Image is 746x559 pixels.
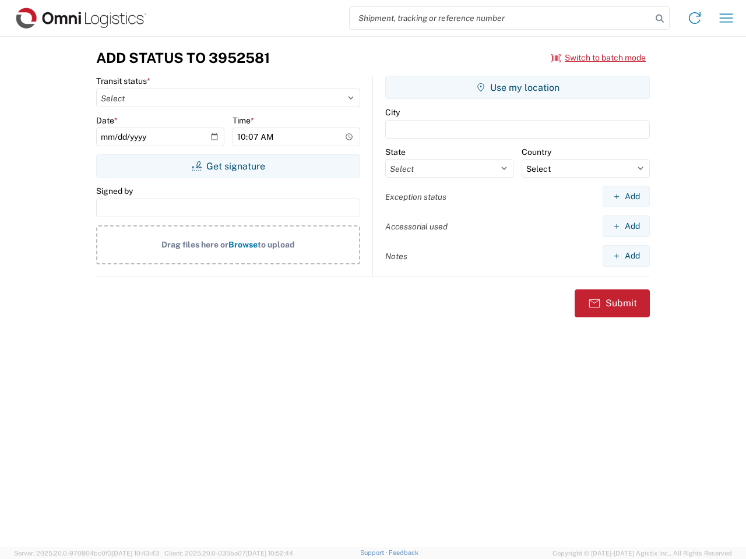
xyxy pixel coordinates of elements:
[603,186,650,207] button: Add
[603,215,650,237] button: Add
[575,289,650,317] button: Submit
[96,186,133,196] label: Signed by
[522,147,551,157] label: Country
[112,550,159,557] span: [DATE] 10:43:43
[385,76,650,99] button: Use my location
[553,548,732,558] span: Copyright © [DATE]-[DATE] Agistix Inc., All Rights Reserved
[96,154,360,178] button: Get signature
[389,549,418,556] a: Feedback
[246,550,293,557] span: [DATE] 10:52:44
[385,147,406,157] label: State
[14,550,159,557] span: Server: 2025.20.0-970904bc0f3
[96,115,118,126] label: Date
[360,549,389,556] a: Support
[385,192,446,202] label: Exception status
[385,221,448,232] label: Accessorial used
[228,240,258,249] span: Browse
[385,107,400,118] label: City
[161,240,228,249] span: Drag files here or
[96,49,270,66] h3: Add Status to 3952581
[551,48,646,68] button: Switch to batch mode
[350,7,652,29] input: Shipment, tracking or reference number
[164,550,293,557] span: Client: 2025.20.0-035ba07
[258,240,295,249] span: to upload
[385,251,407,261] label: Notes
[233,115,254,126] label: Time
[96,76,150,86] label: Transit status
[603,245,650,267] button: Add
